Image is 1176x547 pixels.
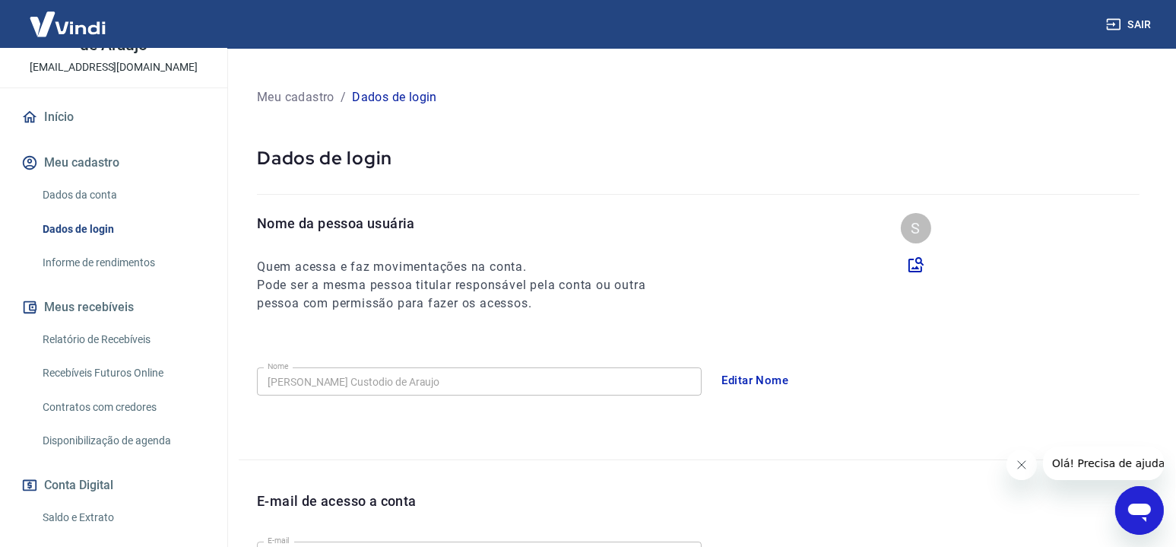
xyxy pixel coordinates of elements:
[352,88,437,107] p: Dados de login
[36,358,209,389] a: Recebíveis Futuros Online
[257,213,674,234] p: Nome da pessoa usuária
[36,324,209,355] a: Relatório de Recebíveis
[257,88,334,107] p: Meu cadastro
[18,291,209,324] button: Meus recebíveis
[36,502,209,533] a: Saldo e Extrato
[341,88,346,107] p: /
[1115,486,1164,535] iframe: Botão para abrir a janela de mensagens
[1043,447,1164,480] iframe: Mensagem da empresa
[18,100,209,134] a: Início
[1006,450,1037,480] iframe: Fechar mensagem
[901,213,931,243] div: S
[257,276,674,313] h6: Pode ser a mesma pessoa titular responsável pela conta ou outra pessoa com permissão para fazer o...
[18,1,117,47] img: Vindi
[36,180,209,211] a: Dados da conta
[9,11,128,23] span: Olá! Precisa de ajuda?
[268,535,289,546] label: E-mail
[30,59,198,75] p: [EMAIL_ADDRESS][DOMAIN_NAME]
[18,469,209,502] button: Conta Digital
[257,146,1140,170] p: Dados de login
[36,425,209,456] a: Disponibilização de agenda
[36,214,209,245] a: Dados de login
[1103,11,1158,39] button: Sair
[714,364,797,396] button: Editar Nome
[36,247,209,278] a: Informe de rendimentos
[257,491,417,511] p: E-mail de acesso a conta
[257,258,674,276] h6: Quem acessa e faz movimentações na conta.
[36,392,209,423] a: Contratos com credores
[18,146,209,180] button: Meu cadastro
[268,361,289,372] label: Nome
[12,21,215,53] p: [PERSON_NAME] Custodio de Araujo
